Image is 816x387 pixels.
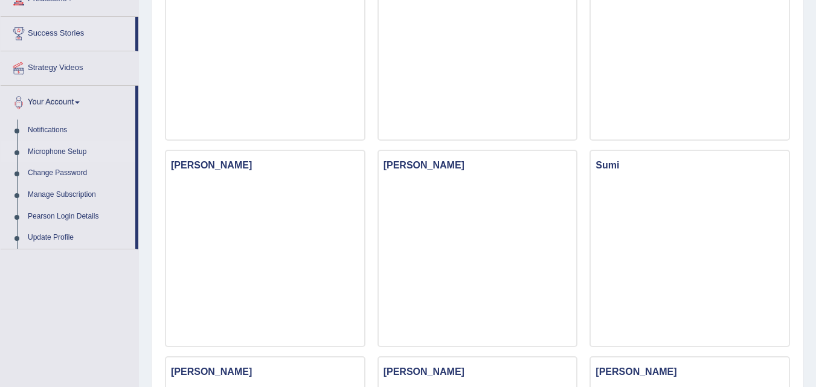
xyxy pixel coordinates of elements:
a: Success Stories [1,17,135,47]
h3: [PERSON_NAME] [379,363,577,380]
a: Strategy Videos [1,51,138,82]
h3: [PERSON_NAME] [379,157,577,174]
a: Microphone Setup [22,141,135,163]
a: Notifications [22,120,135,141]
h3: [PERSON_NAME] [591,363,789,380]
a: Manage Subscription [22,184,135,206]
a: Pearson Login Details [22,206,135,228]
h3: [PERSON_NAME] [166,363,364,380]
h3: [PERSON_NAME] [166,157,364,174]
h3: Sumi [591,157,789,174]
a: Your Account [1,86,135,116]
a: Change Password [22,162,135,184]
a: Update Profile [22,227,135,249]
